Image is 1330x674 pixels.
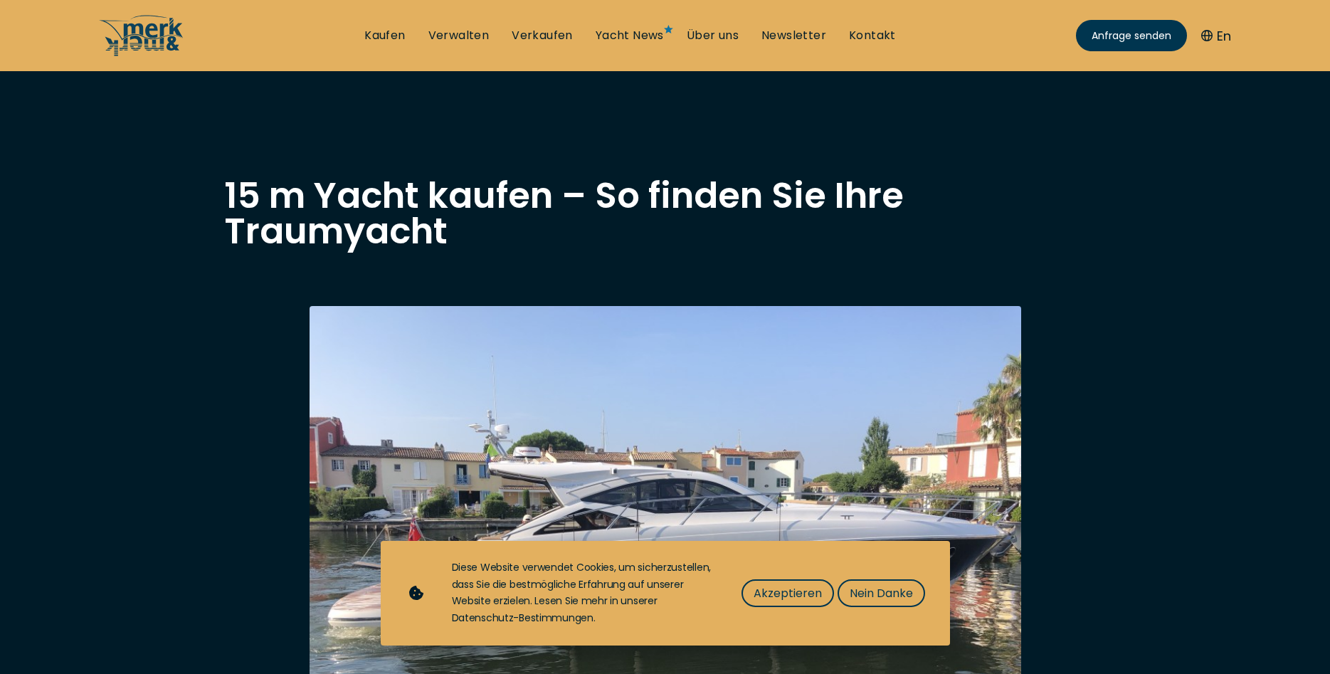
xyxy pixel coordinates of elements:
a: Yacht News [596,28,664,43]
button: Akzeptieren [741,579,834,607]
button: En [1201,26,1231,46]
span: Akzeptieren [754,584,822,602]
a: Newsletter [761,28,826,43]
span: Anfrage senden [1092,28,1171,43]
a: Über uns [687,28,739,43]
a: Kontakt [849,28,896,43]
span: Nein Danke [850,584,913,602]
a: Kaufen [364,28,405,43]
div: Diese Website verwendet Cookies, um sicherzustellen, dass Sie die bestmögliche Erfahrung auf unse... [452,559,713,627]
a: Verkaufen [512,28,573,43]
a: Anfrage senden [1076,20,1187,51]
a: Datenschutz-Bestimmungen [452,611,593,625]
h1: 15 m Yacht kaufen – So finden Sie Ihre Traumyacht [224,178,1107,249]
a: Verwalten [428,28,490,43]
button: Nein Danke [838,579,925,607]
